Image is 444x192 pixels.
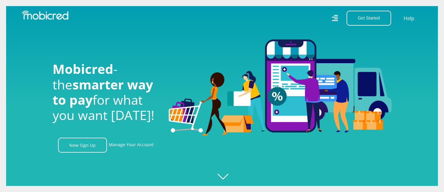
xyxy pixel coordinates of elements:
[169,39,392,136] img: Welcome to Mobicred
[53,60,113,78] span: Mobicred
[22,11,68,20] img: Mobicred
[53,61,160,123] h1: - the for what you want [DATE]!
[109,138,154,153] a: Manage Your Account
[53,76,153,108] span: smarter way to pay
[58,138,107,153] a: New Sign Up
[403,14,415,22] a: Help
[347,11,391,26] button: Get Started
